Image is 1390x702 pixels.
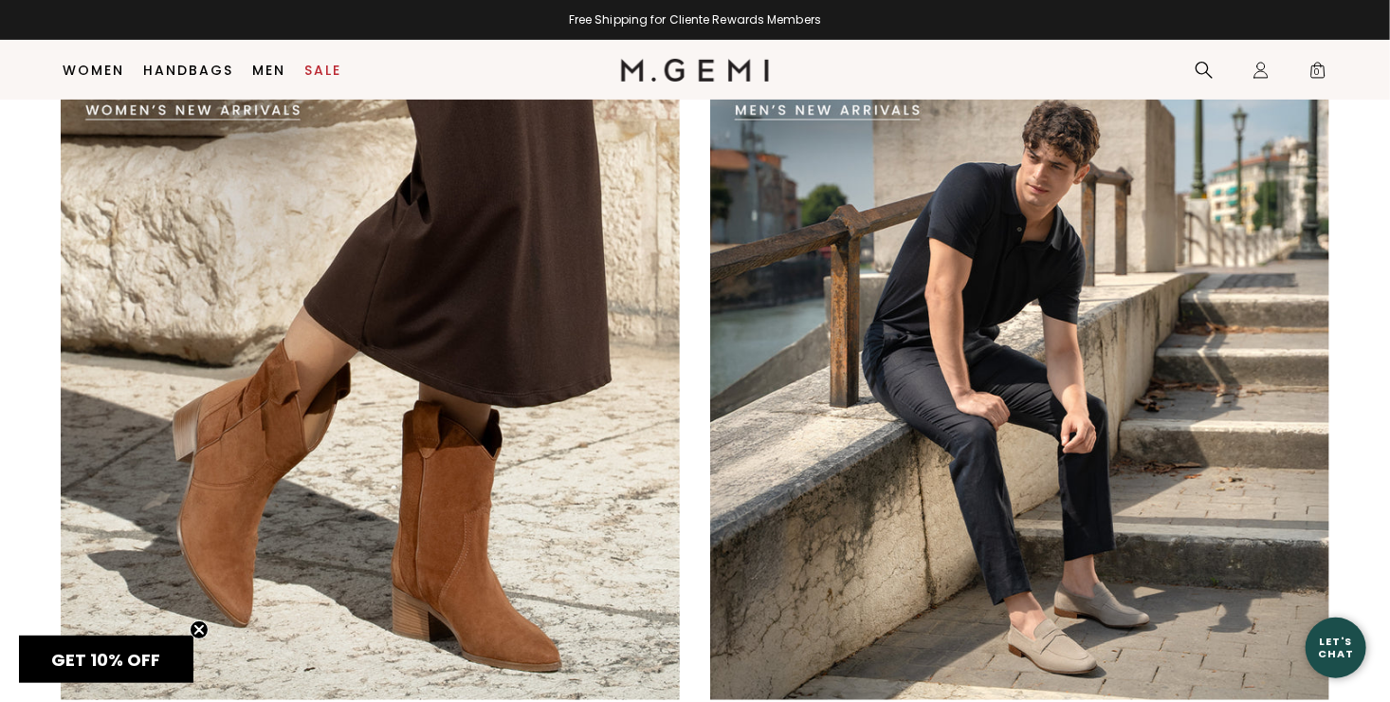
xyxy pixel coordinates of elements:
[64,63,125,78] a: Women
[1306,636,1366,659] div: Let's Chat
[144,63,234,78] a: Handbags
[190,620,209,639] button: Close teaser
[1308,65,1327,83] span: 0
[19,636,193,683] div: GET 10% OFFClose teaser
[52,648,161,672] span: GET 10% OFF
[253,63,286,78] a: Men
[621,59,770,82] img: M.Gemi
[305,63,342,78] a: Sale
